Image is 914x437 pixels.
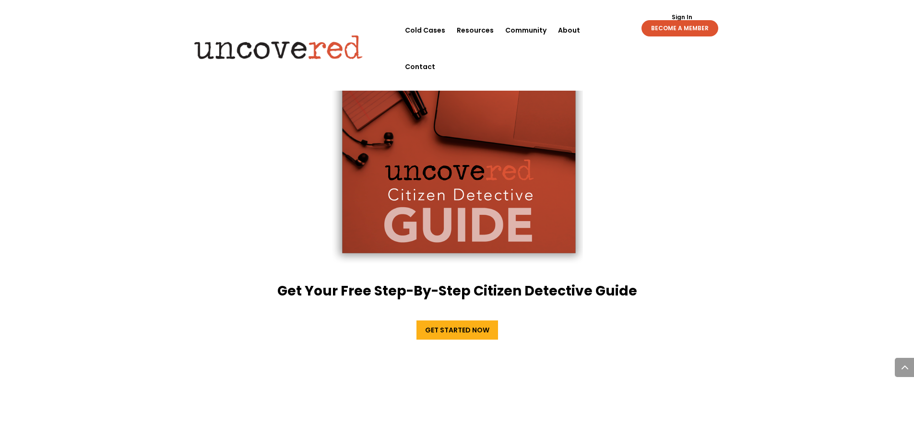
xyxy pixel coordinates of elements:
a: Sign In [666,14,698,20]
a: Cold Cases [405,12,445,48]
a: BECOME A MEMBER [641,20,718,36]
h4: Get Your Free Step-By-Step Citizen Detective Guide [184,282,731,305]
img: Uncovered logo [186,28,371,66]
img: Citizen Dective Guide [332,8,583,267]
a: Get Started Now [416,320,498,340]
a: Contact [405,48,435,85]
a: Resources [457,12,494,48]
a: About [558,12,580,48]
a: Community [505,12,546,48]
